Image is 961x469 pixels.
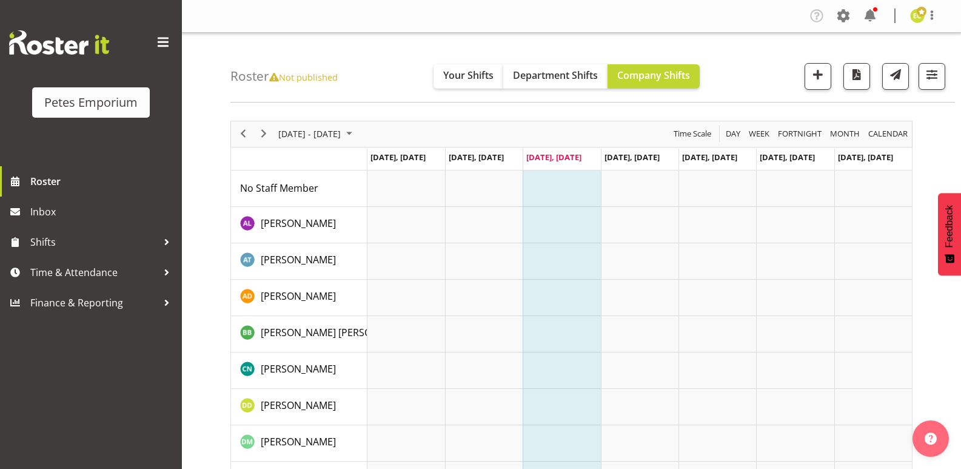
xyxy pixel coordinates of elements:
button: Your Shifts [434,64,503,89]
img: help-xxl-2.png [925,433,937,445]
span: Time & Attendance [30,263,158,282]
button: Download a PDF of the roster according to the set date range. [843,63,870,90]
img: emma-croft7499.jpg [910,8,925,23]
button: Filter Shifts [919,63,945,90]
span: Finance & Reporting [30,294,158,312]
span: Inbox [30,203,176,221]
button: Send a list of all shifts for the selected filtered period to all rostered employees. [882,63,909,90]
span: Department Shifts [513,69,598,82]
span: Roster [30,172,176,191]
span: Company Shifts [617,69,690,82]
button: Company Shifts [608,64,700,89]
span: Shifts [30,233,158,251]
button: Feedback - Show survey [938,193,961,275]
button: Add a new shift [805,63,831,90]
h4: Roster [230,69,338,83]
span: Not published [269,71,338,83]
div: Petes Emporium [44,93,138,112]
button: Department Shifts [503,64,608,89]
span: Your Shifts [443,69,494,82]
img: Rosterit website logo [9,30,109,55]
span: Feedback [944,205,955,248]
